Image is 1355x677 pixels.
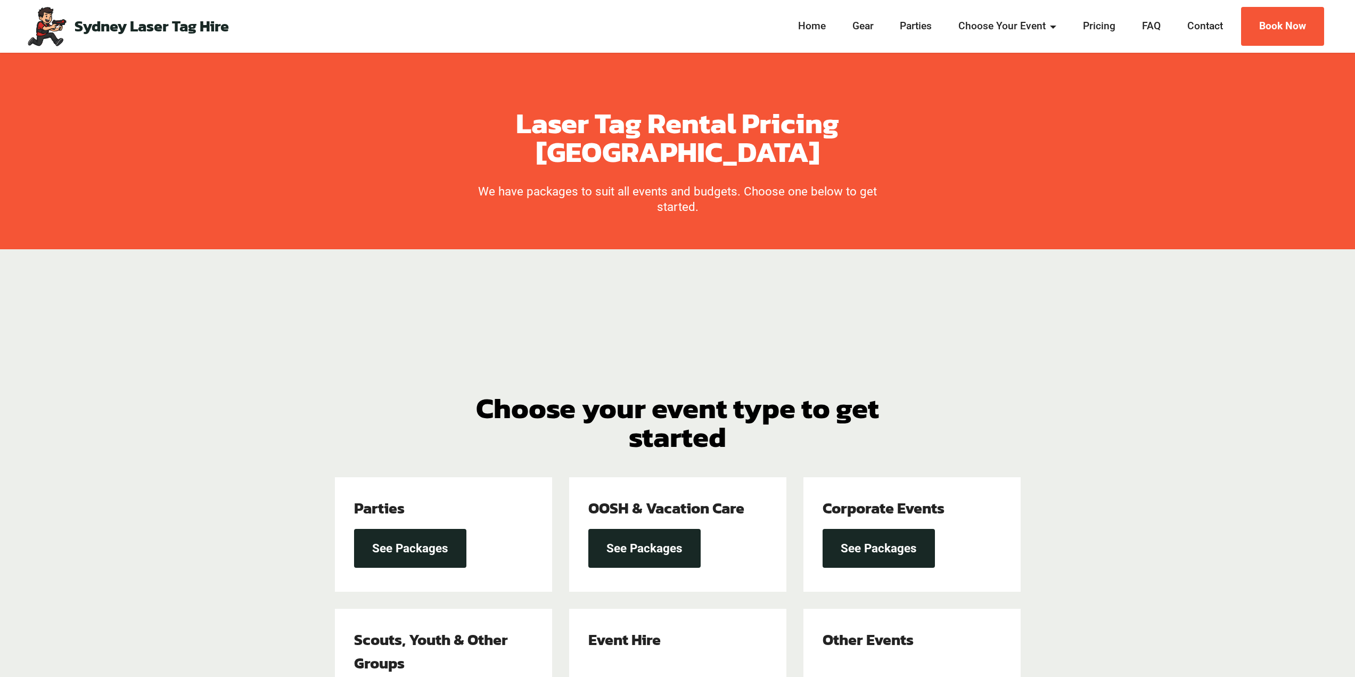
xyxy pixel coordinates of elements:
a: See Packages [823,529,935,568]
a: Gear [849,19,877,34]
strong: Choose your event type to get started [476,386,879,458]
strong: Other Events [823,628,914,651]
a: Home [795,19,829,34]
strong: Event Hire [588,628,661,651]
a: Choose Your Event [956,19,1060,34]
strong: OOSH & Vacation Care [588,496,744,519]
strong: Corporate Events [823,496,945,519]
strong: Parties [354,496,405,519]
p: We have packages to suit all events and budgets. Choose one below to get started. [473,184,882,215]
a: See Packages [588,529,701,568]
a: Pricing [1080,19,1119,34]
a: Sydney Laser Tag Hire [75,19,229,34]
strong: Scouts, Youth & Other Groups [354,628,508,674]
a: FAQ [1139,19,1164,34]
img: Mobile Laser Tag Parties Sydney [26,5,68,47]
a: Parties [897,19,935,34]
strong: Laser Tag Rental Pricing [GEOGRAPHIC_DATA] [516,101,839,173]
a: Book Now [1241,7,1324,46]
a: See Packages [354,529,466,568]
a: Contact [1184,19,1226,34]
